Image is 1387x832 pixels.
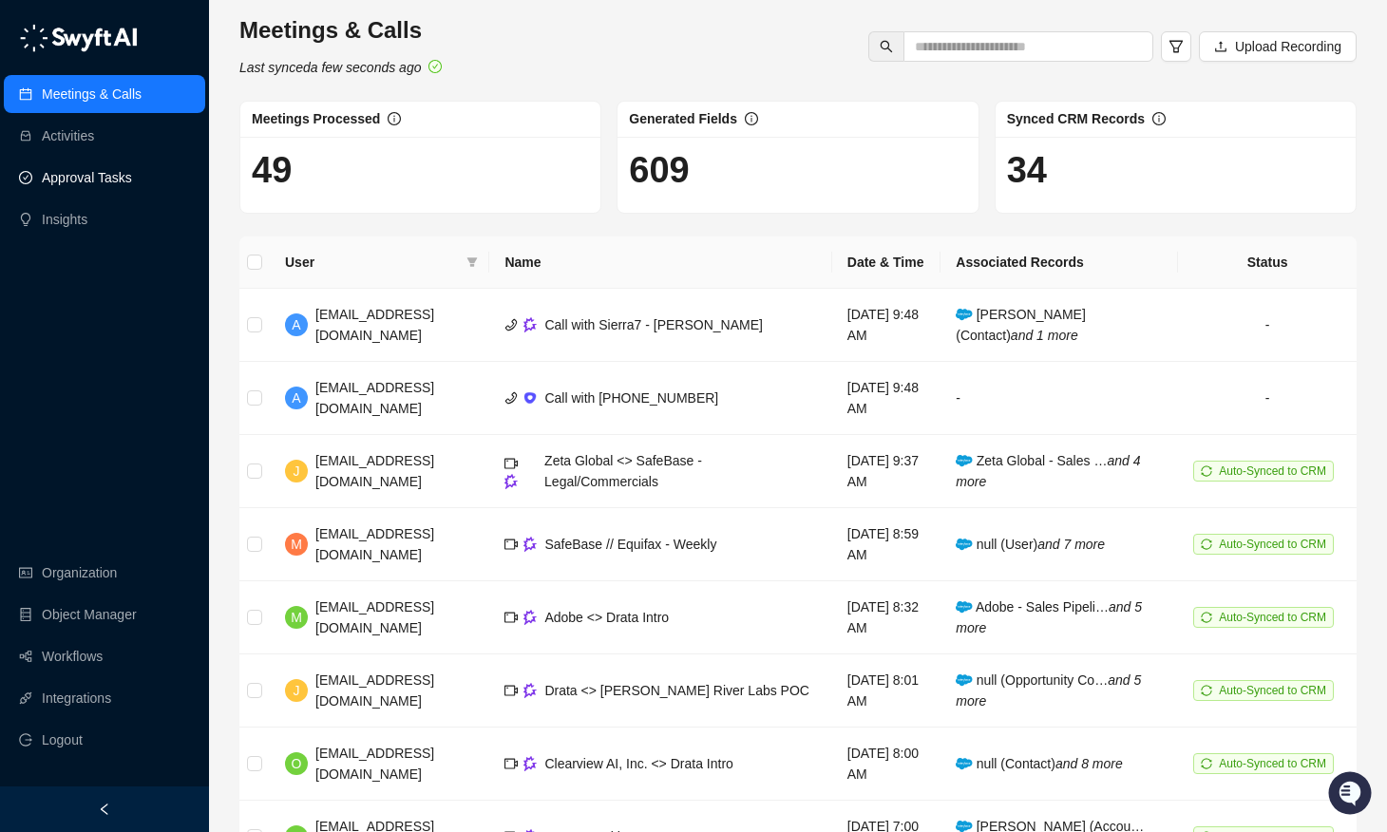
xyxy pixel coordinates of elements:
[504,457,518,470] span: video-camera
[428,60,442,73] span: check-circle
[1199,31,1357,62] button: Upload Recording
[315,380,434,416] span: [EMAIL_ADDRESS][DOMAIN_NAME]
[956,672,1141,709] span: null (Opportunity Co…
[629,148,966,192] h1: 609
[292,388,300,408] span: A
[956,599,1142,635] i: and 5 more
[504,611,518,624] span: video-camera
[315,746,434,782] span: [EMAIL_ADDRESS][DOMAIN_NAME]
[956,453,1140,489] i: and 4 more
[292,753,302,774] span: O
[1219,464,1326,478] span: Auto-Synced to CRM
[42,679,111,717] a: Integrations
[1235,36,1341,57] span: Upload Recording
[134,312,230,327] a: Powered byPylon
[42,596,137,633] a: Object Manager
[19,76,346,106] p: Welcome 👋
[19,268,34,283] div: 📚
[98,803,111,816] span: left
[252,111,380,126] span: Meetings Processed
[544,756,732,771] span: Clearview AI, Inc. <> Drata Intro
[1201,685,1212,696] span: sync
[315,672,434,709] span: [EMAIL_ADDRESS][DOMAIN_NAME]
[544,390,718,406] span: Call with [PHONE_NUMBER]
[42,637,103,675] a: Workflows
[956,672,1141,709] i: and 5 more
[832,435,940,508] td: [DATE] 9:37 AM
[1219,538,1326,551] span: Auto-Synced to CRM
[956,599,1142,635] span: Adobe - Sales Pipeli…
[252,148,589,192] h1: 49
[292,314,300,335] span: A
[189,312,230,327] span: Pylon
[19,106,346,137] h2: How can we help?
[65,191,240,206] div: We're available if you need us!
[956,537,1105,552] span: null (User)
[323,178,346,200] button: Start new chat
[294,680,300,701] span: J
[544,683,809,698] span: Drata <> [PERSON_NAME] River Labs POC
[504,474,518,488] img: gong-Dwh8HbPa.png
[1011,328,1078,343] i: and 1 more
[1152,112,1166,125] span: info-circle
[38,266,70,285] span: Docs
[629,111,737,126] span: Generated Fields
[291,607,302,628] span: M
[523,683,537,697] img: gong-Dwh8HbPa.png
[1178,289,1357,362] td: -
[956,756,1122,771] span: null (Contact)
[880,40,893,53] span: search
[285,252,459,273] span: User
[19,24,138,52] img: logo-05li4sbe.png
[1201,465,1212,477] span: sync
[504,538,518,551] span: video-camera
[1201,612,1212,623] span: sync
[1055,756,1123,771] i: and 8 more
[956,453,1140,489] span: Zeta Global - Sales …
[544,453,702,489] span: Zeta Global <> SafeBase - Legal/Commercials
[466,256,478,268] span: filter
[388,112,401,125] span: info-circle
[745,112,758,125] span: info-circle
[1178,362,1357,435] td: -
[315,453,434,489] span: [EMAIL_ADDRESS][DOMAIN_NAME]
[544,317,763,332] span: Call with Sierra7 - [PERSON_NAME]
[19,172,53,206] img: 5124521997842_fc6d7dfcefe973c2e489_88.png
[11,258,78,293] a: 📚Docs
[832,236,940,289] th: Date & Time
[239,60,421,75] i: Last synced a few seconds ago
[504,318,518,331] span: phone
[1037,537,1105,552] i: and 7 more
[523,317,537,331] img: gong-Dwh8HbPa.png
[523,610,537,624] img: gong-Dwh8HbPa.png
[315,599,434,635] span: [EMAIL_ADDRESS][DOMAIN_NAME]
[85,268,101,283] div: 📶
[65,172,312,191] div: Start new chat
[1219,611,1326,624] span: Auto-Synced to CRM
[832,508,940,581] td: [DATE] 8:59 AM
[1201,539,1212,550] span: sync
[42,75,142,113] a: Meetings & Calls
[42,159,132,197] a: Approval Tasks
[832,728,940,801] td: [DATE] 8:00 AM
[78,258,154,293] a: 📶Status
[42,117,94,155] a: Activities
[1214,40,1227,53] span: upload
[1007,148,1344,192] h1: 34
[1178,236,1357,289] th: Status
[19,19,57,57] img: Swyft AI
[104,266,146,285] span: Status
[1326,769,1377,821] iframe: Open customer support
[315,307,434,343] span: [EMAIL_ADDRESS][DOMAIN_NAME]
[19,733,32,747] span: logout
[315,526,434,562] span: [EMAIL_ADDRESS][DOMAIN_NAME]
[42,721,83,759] span: Logout
[504,391,518,405] span: phone
[832,581,940,654] td: [DATE] 8:32 AM
[523,391,537,405] img: ix+ea6nV3o2uKgAAAABJRU5ErkJggg==
[1219,684,1326,697] span: Auto-Synced to CRM
[523,537,537,551] img: gong-Dwh8HbPa.png
[42,200,87,238] a: Insights
[1201,758,1212,769] span: sync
